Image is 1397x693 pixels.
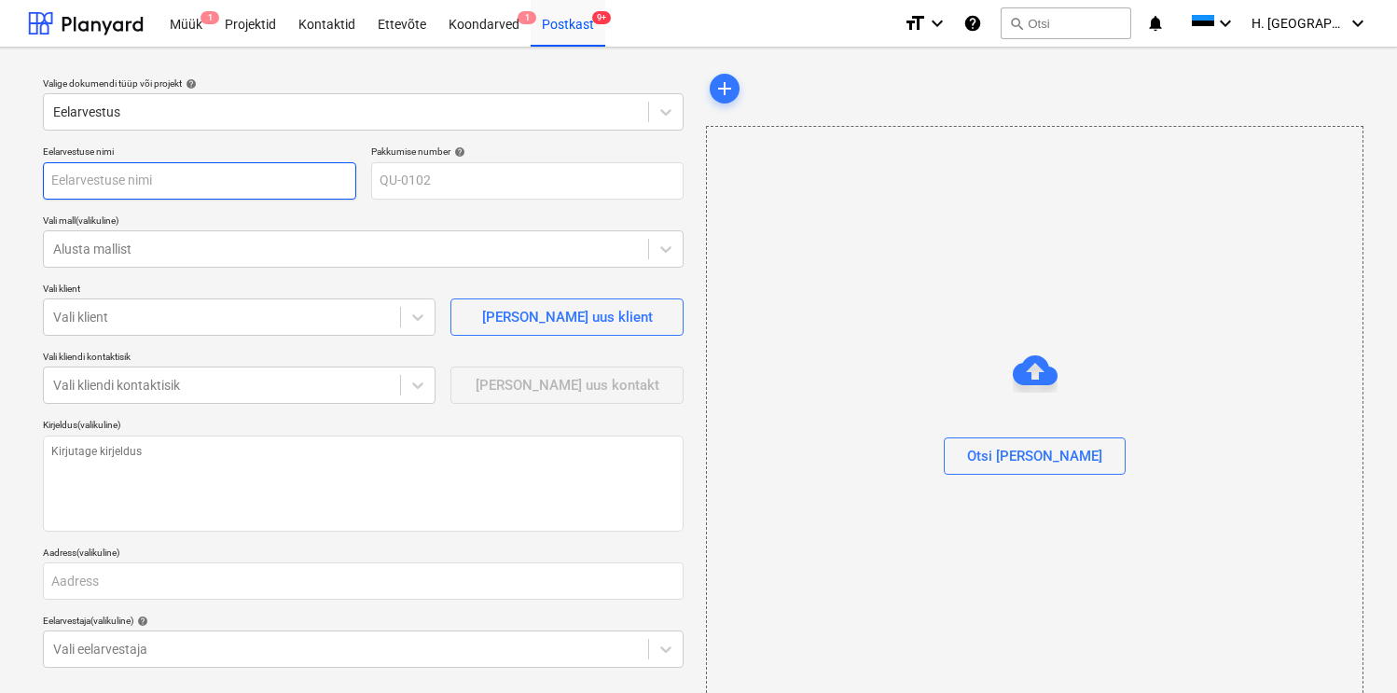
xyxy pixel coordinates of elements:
input: Eelarvestuse nimi [43,162,356,200]
span: 1 [201,11,219,24]
i: notifications [1146,12,1165,35]
input: Aadress [43,562,684,600]
span: 1 [518,11,536,24]
button: Otsi [PERSON_NAME] [944,437,1126,475]
div: Vali klient [43,283,436,295]
p: Eelarvestuse nimi [43,146,356,161]
i: format_size [904,12,926,35]
i: keyboard_arrow_down [1214,12,1237,35]
button: Otsi [1001,7,1131,39]
span: add [713,77,736,100]
span: help [133,616,148,627]
div: Aadress (valikuline) [43,547,684,559]
div: Pakkumise number [371,146,685,158]
div: Valige dokumendi tüüp või projekt [43,77,684,90]
div: Eelarvestaja (valikuline) [43,615,684,627]
div: Otsi [PERSON_NAME] [967,444,1102,468]
div: Vali mall (valikuline) [43,215,684,227]
span: H. [GEOGRAPHIC_DATA] [1252,16,1345,31]
span: help [182,78,197,90]
div: Kirjeldus (valikuline) [43,419,684,431]
div: [PERSON_NAME] uus klient [482,305,653,329]
i: keyboard_arrow_down [926,12,948,35]
span: 9+ [592,11,611,24]
span: help [450,146,465,158]
span: search [1009,16,1024,31]
i: Abikeskus [963,12,982,35]
button: [PERSON_NAME] uus klient [450,298,684,336]
i: keyboard_arrow_down [1347,12,1369,35]
div: Vali kliendi kontaktisik [43,351,436,363]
